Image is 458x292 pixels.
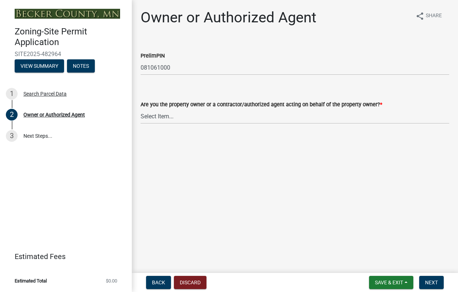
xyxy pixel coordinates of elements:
wm-modal-confirm: Notes [67,63,95,69]
div: Search Parcel Data [23,91,67,96]
i: share [416,12,424,21]
label: PrelimPIN [141,53,165,59]
div: 3 [6,130,18,142]
span: Back [152,280,165,285]
span: $0.00 [106,278,117,283]
button: Next [419,276,444,289]
span: Estimated Total [15,278,47,283]
div: 2 [6,109,18,121]
div: 1 [6,88,18,100]
img: Becker County, Minnesota [15,9,120,19]
span: Save & Exit [375,280,403,285]
button: Notes [67,59,95,73]
wm-modal-confirm: Summary [15,63,64,69]
button: Back [146,276,171,289]
button: Save & Exit [369,276,413,289]
button: View Summary [15,59,64,73]
button: Discard [174,276,206,289]
div: Owner or Authorized Agent [23,112,85,117]
a: Estimated Fees [6,249,120,264]
h4: Zoning-Site Permit Application [15,26,126,48]
button: shareShare [410,9,448,23]
label: Are you the property owner or a contractor/authorized agent acting on behalf of the property owner? [141,102,382,107]
span: Share [426,12,442,21]
h1: Owner or Authorized Agent [141,9,316,26]
span: SITE2025-482964 [15,51,117,58]
span: Next [425,280,438,285]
